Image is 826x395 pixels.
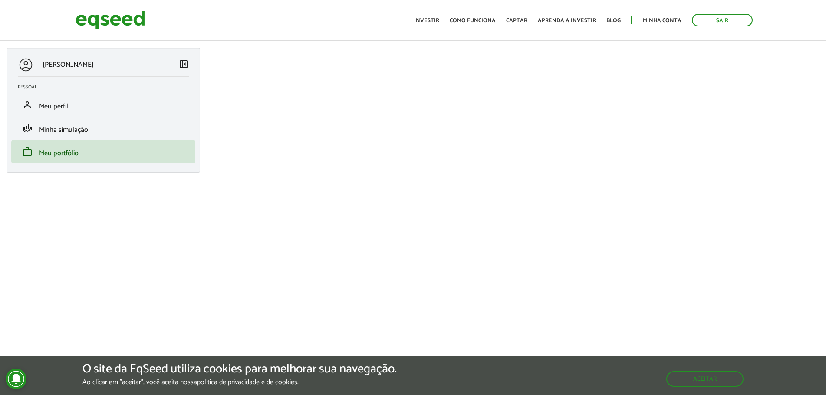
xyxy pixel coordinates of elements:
li: Meu perfil [11,93,195,117]
a: Colapsar menu [178,59,189,71]
h5: O site da EqSeed utiliza cookies para melhorar sua navegação. [82,362,397,376]
p: Ao clicar em "aceitar", você aceita nossa . [82,378,397,386]
a: Investir [414,18,439,23]
a: Sair [692,14,753,26]
a: Como funciona [450,18,496,23]
span: Meu portfólio [39,147,79,159]
a: Aprenda a investir [538,18,596,23]
p: [PERSON_NAME] [43,61,94,69]
span: left_panel_close [178,59,189,69]
img: EqSeed [76,9,145,32]
span: person [22,100,33,110]
li: Meu portfólio [11,140,195,163]
a: personMeu perfil [18,100,189,110]
li: Minha simulação [11,117,195,140]
a: Blog [606,18,621,23]
a: Captar [506,18,527,23]
span: Meu perfil [39,101,68,112]
a: política de privacidade e de cookies [197,379,297,386]
a: workMeu portfólio [18,147,189,157]
button: Aceitar [666,371,744,387]
h2: Pessoal [18,85,195,90]
span: Minha simulação [39,124,88,136]
span: finance_mode [22,123,33,134]
a: finance_modeMinha simulação [18,123,189,134]
a: Minha conta [643,18,681,23]
span: work [22,147,33,157]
